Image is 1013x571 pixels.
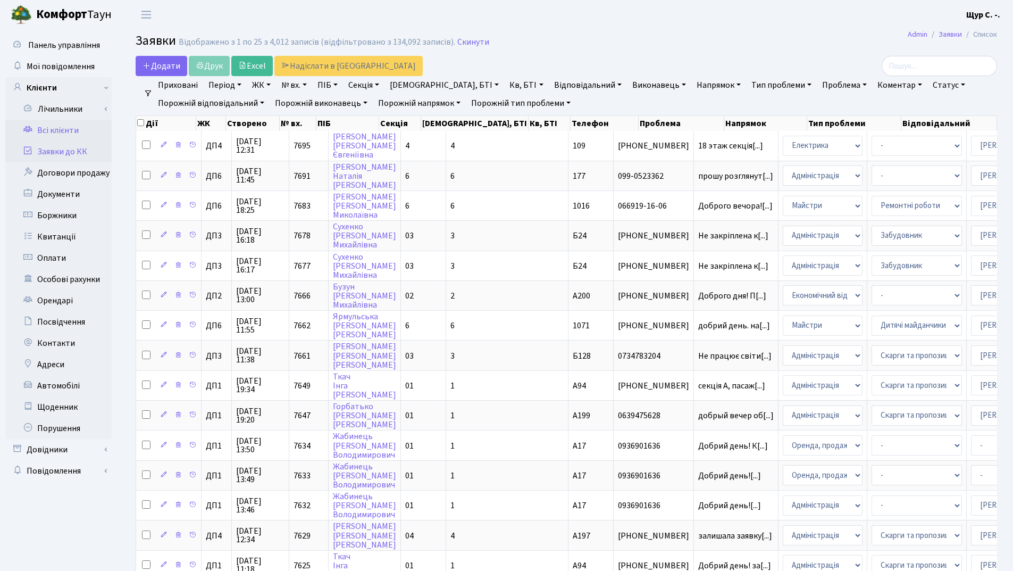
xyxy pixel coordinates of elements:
a: Admin [908,29,927,40]
span: ДП1 [206,442,227,450]
span: [DATE] 13:46 [236,497,284,514]
a: ПІБ [313,76,342,94]
span: 7666 [294,290,311,302]
a: Приховані [154,76,202,94]
a: Кв, БТІ [505,76,547,94]
span: [DATE] 11:55 [236,317,284,334]
span: 109 [573,140,585,152]
a: Клієнти [5,77,112,98]
th: [DEMOGRAPHIC_DATA], БТІ [421,116,529,131]
span: Не закріплена к[...] [698,230,768,242]
span: ДП1 [206,501,227,510]
span: 1016 [573,200,590,212]
span: Додати [143,60,180,72]
span: 7662 [294,320,311,332]
span: [PHONE_NUMBER] [618,142,689,150]
span: 3 [450,350,455,362]
span: 1 [450,470,455,482]
th: Створено [226,116,279,131]
a: Лічильники [12,98,112,120]
a: ТкачІнга[PERSON_NAME] [333,371,396,401]
span: [DATE] 12:31 [236,137,284,154]
span: 04 [405,530,414,542]
th: Секція [379,116,421,131]
span: Таун [36,6,112,24]
span: Доброго вечора![...] [698,200,773,212]
a: Документи [5,184,112,205]
a: Жабинець[PERSON_NAME]Володимирович [333,461,396,491]
span: ДП4 [206,142,227,150]
a: Довідники [5,439,112,460]
span: Доброго дня! П[...] [698,290,766,302]
span: 7661 [294,350,311,362]
th: ЖК [196,116,226,131]
a: Порожній виконавець [271,94,372,112]
a: Жабинець[PERSON_NAME]Володимирович [333,431,396,461]
span: 1071 [573,320,590,332]
a: Бузун[PERSON_NAME]Михайлівна [333,281,396,311]
span: [DATE] 19:34 [236,377,284,394]
a: Договори продажу [5,162,112,184]
a: [DEMOGRAPHIC_DATA], БТІ [386,76,503,94]
a: Щур С. -. [966,9,1000,21]
div: Відображено з 1 по 25 з 4,012 записів (відфільтровано з 134,092 записів). [179,37,455,47]
span: 18 этаж секція[...] [698,140,763,152]
a: [PERSON_NAME][PERSON_NAME][PERSON_NAME] [333,521,396,551]
a: Період [204,76,246,94]
a: ЖК [248,76,275,94]
span: 7677 [294,260,311,272]
span: 6 [450,320,455,332]
a: Порушення [5,418,112,439]
span: добрий день. на[...] [698,320,770,332]
span: ДП1 [206,561,227,570]
span: ДП4 [206,532,227,540]
a: Ярмульська[PERSON_NAME][PERSON_NAME] [333,311,396,341]
span: Б128 [573,350,591,362]
span: Заявки [136,31,176,50]
th: Телефон [571,116,638,131]
span: секція А, пасаж[...] [698,380,765,392]
span: 7647 [294,410,311,421]
nav: breadcrumb [892,23,1013,46]
span: 03 [405,350,414,362]
a: Тип проблеми [747,76,816,94]
span: залишала заявку[...] [698,530,772,542]
a: Оплати [5,247,112,269]
span: [PHONE_NUMBER] [618,382,689,390]
span: 0936901636 [618,471,689,480]
span: [DATE] 13:00 [236,287,284,304]
a: Порожній напрямок [374,94,465,112]
span: [PHONE_NUMBER] [618,321,689,330]
span: [DATE] 19:20 [236,407,284,424]
a: [PERSON_NAME][PERSON_NAME][PERSON_NAME] [333,341,396,371]
th: Відповідальний [901,116,997,131]
span: 6 [405,170,409,182]
a: Всі клієнти [5,120,112,141]
a: Порожній відповідальний [154,94,269,112]
span: 7629 [294,530,311,542]
span: 7678 [294,230,311,242]
a: Квитанції [5,226,112,247]
span: 0639475628 [618,411,689,420]
span: [PHONE_NUMBER] [618,262,689,270]
a: Скинути [457,37,489,47]
th: Напрямок [724,116,807,131]
a: Контакти [5,333,112,354]
span: добрый вечер об[...] [698,410,774,421]
span: [DATE] 18:25 [236,197,284,214]
b: Комфорт [36,6,87,23]
a: Щоденник [5,396,112,418]
span: [PHONE_NUMBER] [618,292,689,300]
span: [DATE] 16:18 [236,227,284,244]
span: ДП6 [206,321,227,330]
span: 2 [450,290,455,302]
span: Добрий день![...] [698,470,761,482]
a: Сухенко[PERSON_NAME]Михайлівна [333,221,396,251]
a: Excel [231,56,273,76]
th: Кв, БТІ [529,116,571,131]
span: 03 [405,230,414,242]
span: Добрий день! К[...] [698,440,768,452]
span: ДП3 [206,262,227,270]
span: [PHONE_NUMBER] [618,532,689,540]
